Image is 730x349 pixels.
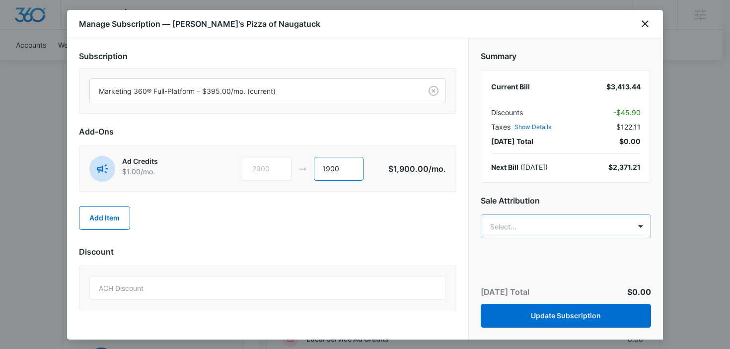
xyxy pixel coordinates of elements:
[481,286,529,298] p: [DATE] Total
[608,162,641,172] div: $2,371.21
[627,287,651,297] span: $0.00
[491,107,523,118] span: Discounts
[514,124,551,130] button: Show Details
[616,122,641,132] span: $122.11
[481,304,651,328] button: Update Subscription
[79,18,320,30] h1: Manage Subscription — [PERSON_NAME]'s Pizza of Naugatuck
[79,246,456,258] h2: Discount
[481,195,651,207] h2: Sale Attribution
[79,50,456,62] h2: Subscription
[314,157,364,181] input: 1
[481,250,651,262] h2: Payment Method
[613,107,641,118] span: - $45.90
[429,164,446,174] span: /mo.
[619,136,641,146] span: $0.00
[606,81,641,92] div: $3,413.44
[491,82,530,91] span: Current Bill
[79,126,456,138] h2: Add-Ons
[481,50,651,62] h2: Summary
[639,18,651,30] button: close
[122,156,209,166] p: Ad Credits
[491,163,518,171] span: Next Bill
[99,86,101,96] input: Subscription
[79,206,130,230] button: Add Item
[491,162,548,172] div: ( [DATE] )
[491,122,511,132] span: Taxes
[122,166,209,177] p: $1.00 /mo.
[388,163,446,175] p: $1,900.00
[426,83,441,99] button: Clear
[491,136,533,146] span: [DATE] Total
